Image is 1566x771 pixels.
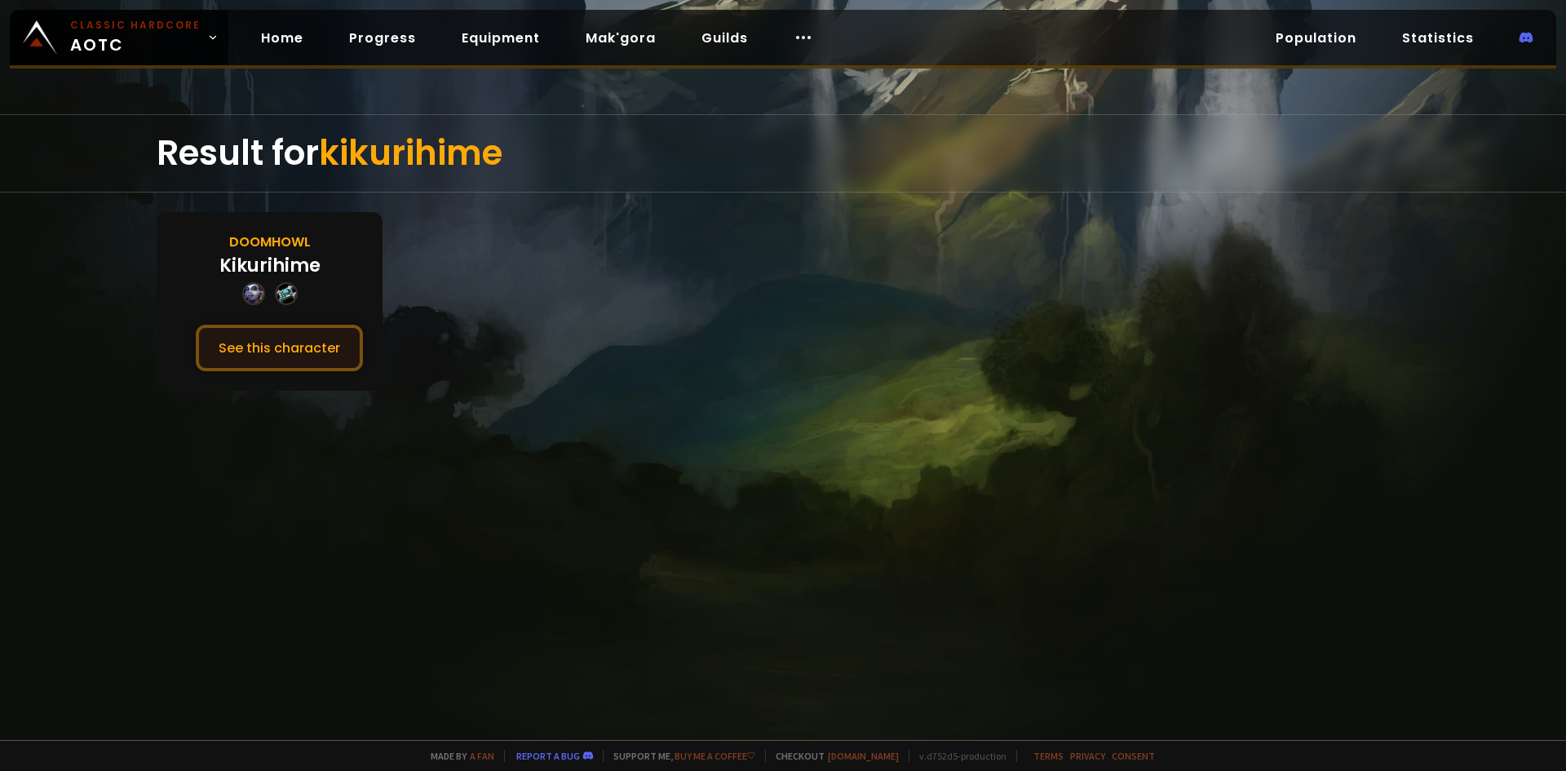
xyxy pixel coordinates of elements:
a: a fan [470,750,494,762]
a: Progress [336,21,429,55]
a: Classic HardcoreAOTC [10,10,228,65]
a: Population [1263,21,1369,55]
small: Classic Hardcore [70,18,201,33]
span: v. d752d5 - production [909,750,1006,762]
a: Equipment [449,21,553,55]
span: kikurihime [319,129,502,177]
span: Made by [421,750,494,762]
span: Support me, [603,750,755,762]
div: Kikurihime [219,252,321,279]
span: Checkout [765,750,899,762]
button: See this character [196,325,363,371]
a: [DOMAIN_NAME] [828,750,899,762]
a: Buy me a coffee [675,750,755,762]
a: Guilds [688,21,761,55]
div: Result for [157,115,1409,192]
a: Terms [1033,750,1064,762]
a: Home [248,21,316,55]
a: Privacy [1070,750,1105,762]
a: Consent [1112,750,1155,762]
div: Doomhowl [229,232,311,252]
a: Mak'gora [573,21,669,55]
a: Report a bug [516,750,580,762]
a: Statistics [1389,21,1487,55]
span: AOTC [70,18,201,57]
